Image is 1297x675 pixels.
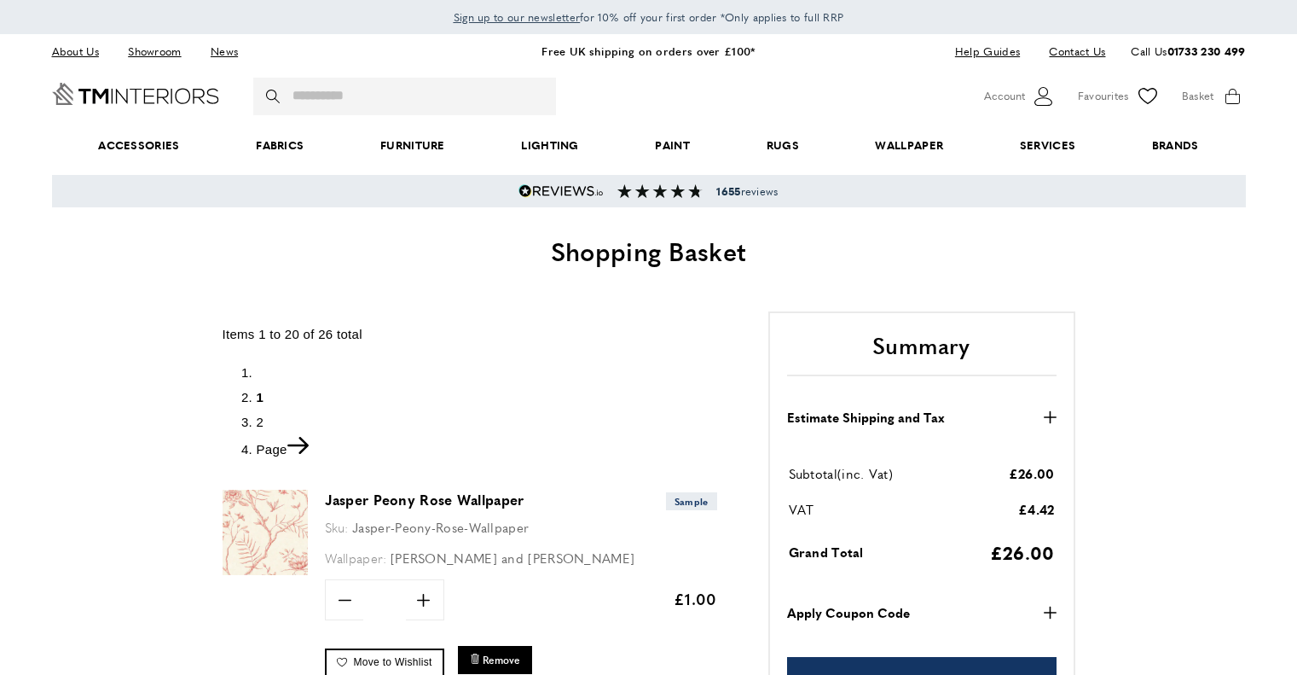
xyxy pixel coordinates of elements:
[354,656,432,668] span: Move to Wishlist
[223,327,362,341] span: Items 1 to 20 of 26 total
[325,549,387,567] span: Wallpaper:
[257,442,309,457] a: Next
[257,415,264,429] a: 2
[1018,500,1055,518] span: £4.42
[789,543,864,561] span: Grand Total
[325,490,524,509] a: Jasper Peony Rose Wallpaper
[1131,43,1245,61] p: Call Us
[617,119,728,172] a: Paint
[837,464,893,482] span: (inc. Vat)
[257,387,734,408] li: Page 1
[990,539,1055,565] span: £26.00
[352,518,529,536] span: Jasper-Peony-Rose-Wallpaper
[617,184,703,198] img: Reviews section
[518,184,604,198] img: Reviews.io 5 stars
[454,9,581,25] span: Sign up to our newsletter
[942,40,1033,63] a: Help Guides
[483,653,520,667] span: Remove
[787,602,1057,623] button: Apply Coupon Code
[787,407,945,428] strong: Estimate Shipping and Tax
[52,83,219,105] a: Go to Home page
[716,183,740,199] strong: 1655
[787,407,1057,428] button: Estimate Shipping and Tax
[984,84,1057,109] button: Customer Account
[551,232,747,269] span: Shopping Basket
[837,119,981,172] a: Wallpaper
[483,119,617,172] a: Lighting
[198,40,251,63] a: News
[787,602,910,623] strong: Apply Coupon Code
[541,43,755,59] a: Free UK shipping on orders over £100*
[223,490,308,575] img: Jasper Peony Rose Wallpaper
[1078,87,1129,105] span: Favourites
[266,78,283,115] button: Search
[52,40,112,63] a: About Us
[342,119,483,172] a: Furniture
[325,518,349,536] span: Sku:
[1167,43,1246,59] a: 01733 230 499
[60,119,217,172] span: Accessories
[981,119,1114,172] a: Services
[217,119,342,172] a: Fabrics
[1009,464,1055,482] span: £26.00
[454,9,844,25] span: for 10% off your first order *Only applies to full RRP
[257,390,264,404] span: 1
[674,588,717,609] span: £1.00
[1114,119,1236,172] a: Brands
[223,563,308,578] a: Jasper Peony Rose Wallpaper
[1078,84,1161,109] a: Favourites
[458,646,532,674] button: Remove Jasper Peony Rose Wallpaper
[115,40,194,63] a: Showroom
[728,119,837,172] a: Rugs
[984,87,1025,105] span: Account
[666,492,717,510] span: Sample
[789,500,814,518] span: VAT
[789,464,837,482] span: Subtotal
[391,549,634,567] span: [PERSON_NAME] and [PERSON_NAME]
[223,363,734,460] nav: pagination
[787,330,1057,376] h2: Summary
[1036,40,1105,63] a: Contact Us
[454,9,581,26] a: Sign up to our newsletter
[716,184,778,198] span: reviews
